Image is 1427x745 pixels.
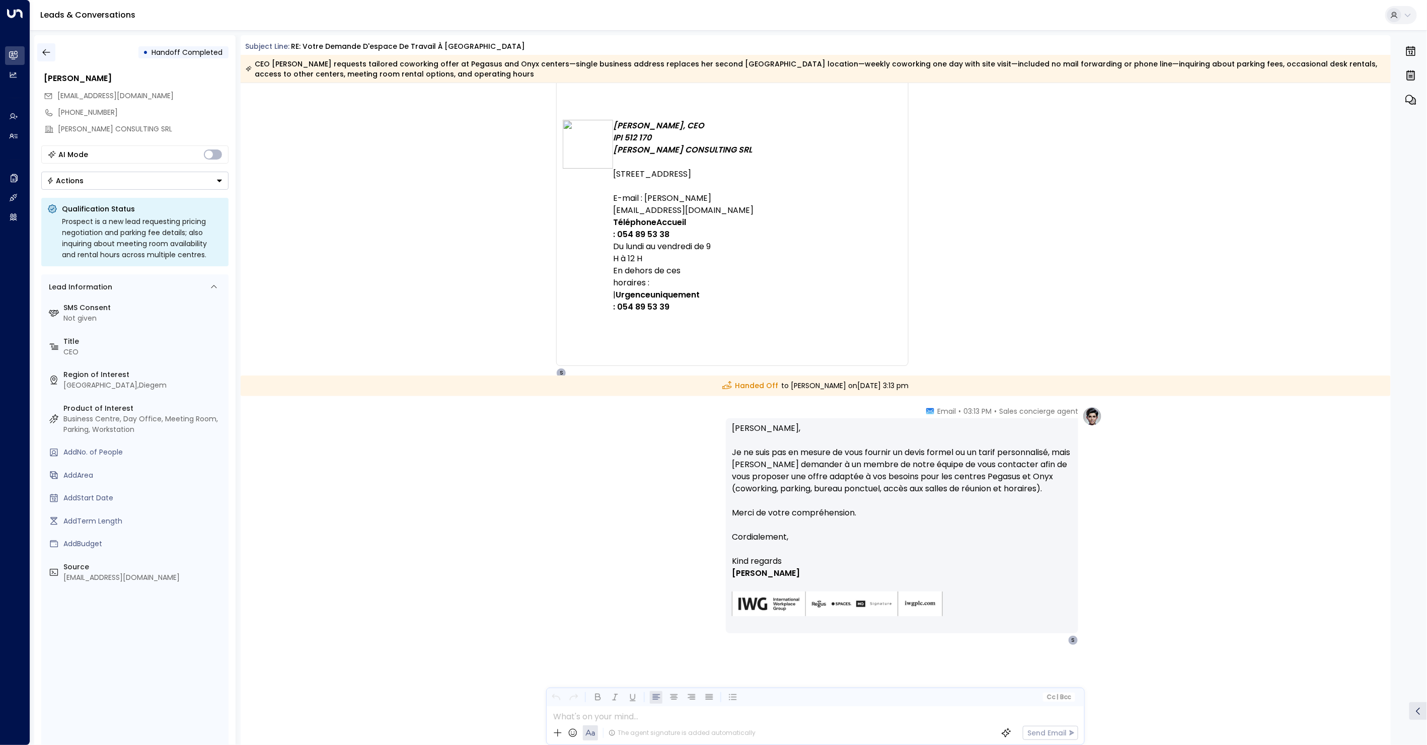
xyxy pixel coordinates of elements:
a: Leads & Conversations [40,9,135,21]
span: [PERSON_NAME] [732,567,800,579]
b: : 054 89 53 39 [613,301,669,313]
label: Source [64,562,224,572]
div: AddTerm Length [64,516,224,527]
div: Not given [64,313,224,324]
b: uniquement [650,289,700,301]
div: AddBudget [64,539,224,549]
div: AddStart Date [64,493,224,503]
p: [PERSON_NAME], Je ne suis pas en mesure de vous fournir un devis formel ou un tarif personnalisé,... [732,422,1072,555]
div: Lead Information [46,282,113,292]
div: • [143,43,148,61]
span: 03:13 PM [963,406,992,416]
div: CEO [64,347,224,357]
div: AI Mode [59,150,89,160]
img: 1fce160c-71d7-4919-b3ec-22e310cce86b [563,120,613,169]
span: | [613,289,650,301]
span: Subject Line: [246,41,290,51]
button: Actions [41,172,229,190]
button: Cc|Bcc [1043,693,1075,702]
div: Prospect is a new lead requesting pricing negotiation and parking fee details; also inquiring abo... [62,216,222,260]
span: sabine@service-syndic.be [58,91,174,101]
div: CEO [PERSON_NAME] requests tailored coworking offer at Pegasus and Onyx centers—single business a... [246,59,1385,79]
div: [GEOGRAPHIC_DATA],Diegem [64,380,224,391]
i: IPI 512 170 [613,132,651,143]
p: Qualification Status [62,204,222,214]
div: [EMAIL_ADDRESS][DOMAIN_NAME] [64,572,224,583]
span: Sales concierge agent [999,406,1078,416]
div: [PHONE_NUMBER] [58,107,229,118]
div: to [PERSON_NAME] on [DATE] 3:13 pm [241,376,1391,396]
div: RE: Votre demande d'espace de travail à [GEOGRAPHIC_DATA] [291,41,525,52]
span: [EMAIL_ADDRESS][DOMAIN_NAME] [58,91,174,101]
div: The agent signature is added automatically [609,728,756,737]
span: En dehors de ces horaires : [613,265,713,289]
button: Redo [567,691,580,704]
span: Email [937,406,956,416]
b: Urgence [616,289,650,301]
button: Undo [550,691,562,704]
label: Region of Interest [64,369,224,380]
div: [PERSON_NAME] CONSULTING SRL [58,124,229,134]
span: Du lundi au vendredi de 9 H à 12 H [613,241,713,265]
span: Kind regards [732,555,782,567]
b: Accueil [656,216,686,228]
span: E-mail : [PERSON_NAME][EMAIL_ADDRESS][DOMAIN_NAME] [613,192,755,216]
label: SMS Consent [64,303,224,313]
span: • [958,406,961,416]
b: : 054 89 53 38 [613,229,669,240]
span: | [1057,694,1059,701]
div: [PERSON_NAME] [44,72,229,85]
div: S [1068,635,1078,645]
div: Button group with a nested menu [41,172,229,190]
img: profile-logo.png [1082,406,1102,426]
span: Cc Bcc [1047,694,1071,701]
i: [PERSON_NAME] CONSULTING SRL [613,144,752,156]
div: Actions [47,176,84,185]
div: AddArea [64,470,224,481]
label: Title [64,336,224,347]
div: Signature [732,555,1072,629]
span: Handed Off [722,381,779,391]
i: [PERSON_NAME], CEO [613,120,704,131]
div: S [556,368,566,378]
div: AddNo. of People [64,447,224,458]
label: Product of Interest [64,403,224,414]
span: [STREET_ADDRESS] [613,168,691,192]
b: Téléphone [613,216,656,228]
img: AIorK4zU2Kz5WUNqa9ifSKC9jFH1hjwenjvh85X70KBOPduETvkeZu4OqG8oPuqbwvp3xfXcMQJCRtwYb-SG [732,591,943,617]
div: Business Centre, Day Office, Meeting Room, Parking, Workstation [64,414,224,435]
span: • [994,406,997,416]
span: Handoff Completed [152,47,223,57]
